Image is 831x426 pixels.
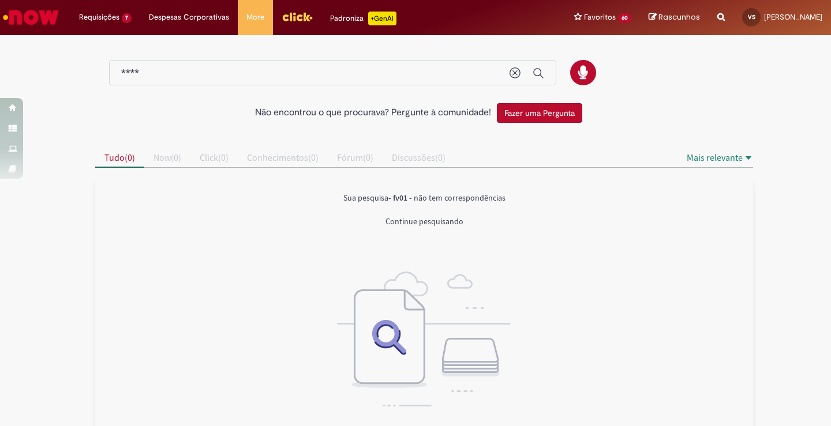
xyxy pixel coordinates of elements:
[618,13,631,23] span: 60
[246,12,264,23] span: More
[497,103,582,123] button: Fazer uma Pergunta
[255,108,491,118] h2: Não encontrou o que procurava? Pergunte à comunidade!
[584,12,616,23] span: Favoritos
[658,12,700,22] span: Rascunhos
[368,12,396,25] p: +GenAi
[1,6,61,29] img: ServiceNow
[748,13,755,21] span: VS
[649,12,700,23] a: Rascunhos
[282,8,313,25] img: click_logo_yellow_360x200.png
[149,12,229,23] span: Despesas Corporativas
[122,13,132,23] span: 7
[330,12,396,25] div: Padroniza
[764,12,822,22] span: [PERSON_NAME]
[79,12,119,23] span: Requisições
